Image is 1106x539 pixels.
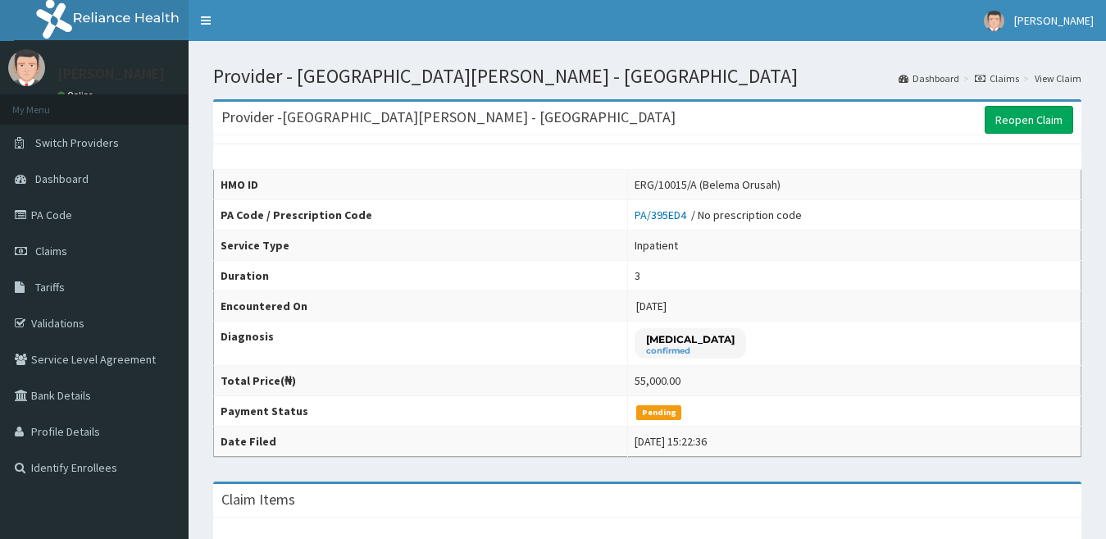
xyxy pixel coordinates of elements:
span: [PERSON_NAME] [1014,13,1094,28]
small: confirmed [646,347,735,355]
th: Payment Status [214,396,628,427]
span: Claims [35,244,67,258]
th: Duration [214,261,628,291]
div: ERG/10015/A (Belema Orusah) [635,176,781,193]
span: Tariffs [35,280,65,295]
a: Online [57,89,97,101]
th: Diagnosis [214,322,628,366]
div: 55,000.00 [635,372,680,389]
h1: Provider - [GEOGRAPHIC_DATA][PERSON_NAME] - [GEOGRAPHIC_DATA] [213,66,1081,87]
a: Dashboard [899,71,959,85]
th: HMO ID [214,170,628,200]
th: Service Type [214,231,628,261]
h3: Claim Items [221,492,295,507]
th: Encountered On [214,291,628,322]
p: [MEDICAL_DATA] [646,332,735,346]
div: [DATE] 15:22:36 [635,433,707,450]
a: PA/395ED4 [635,208,691,222]
img: User Image [984,11,1004,31]
span: Pending [636,405,681,420]
div: Inpatient [635,237,678,254]
th: Total Price(₦) [214,366,628,396]
a: Claims [975,71,1019,85]
span: Switch Providers [35,135,119,150]
h3: Provider - [GEOGRAPHIC_DATA][PERSON_NAME] - [GEOGRAPHIC_DATA] [221,110,676,125]
th: PA Code / Prescription Code [214,200,628,231]
div: 3 [635,267,640,284]
p: [PERSON_NAME] [57,66,165,81]
span: Dashboard [35,171,89,186]
span: [DATE] [636,299,667,313]
img: User Image [8,49,45,86]
a: Reopen Claim [985,106,1073,134]
div: / No prescription code [635,207,802,223]
th: Date Filed [214,427,628,457]
a: View Claim [1035,71,1081,85]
